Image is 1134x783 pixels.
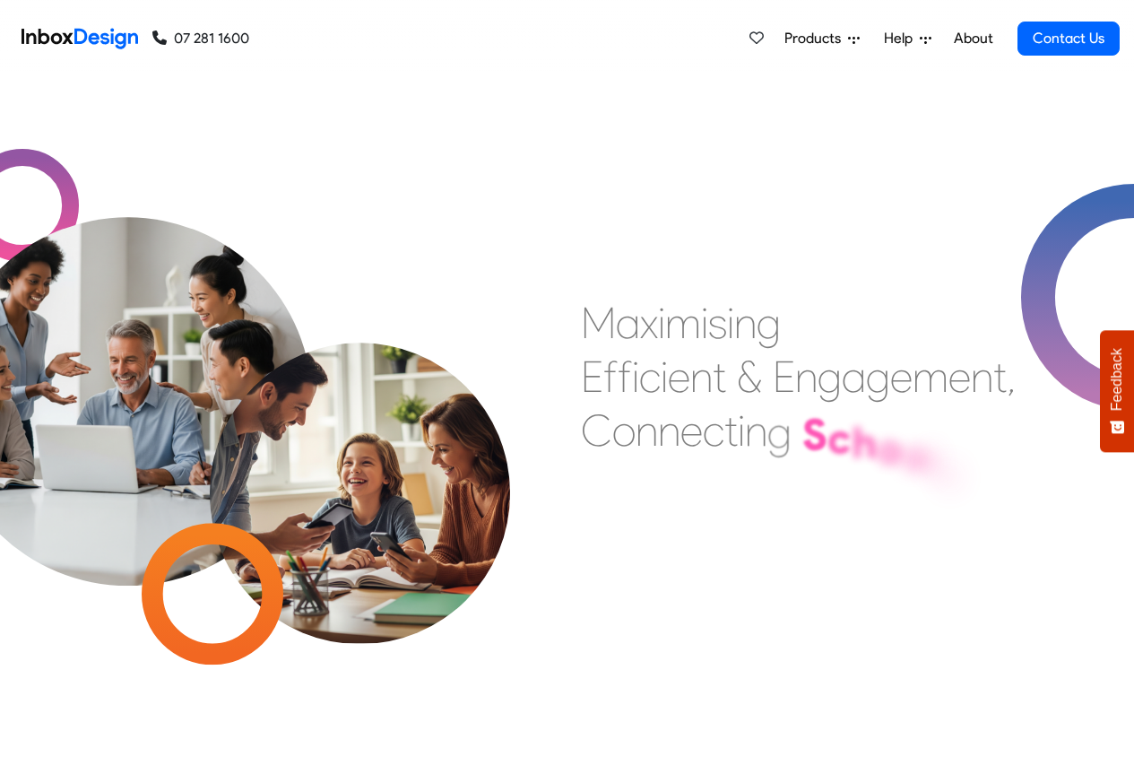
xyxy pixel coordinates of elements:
div: Maximising Efficient & Engagement, Connecting Schools, Families, and Students. [581,296,1016,565]
div: E [581,350,603,404]
div: c [703,404,724,457]
div: l [927,436,939,490]
div: e [668,350,690,404]
div: o [612,404,636,457]
div: t [724,404,738,457]
div: E [773,350,795,404]
div: f [603,350,618,404]
div: n [658,404,680,457]
div: i [738,404,745,457]
div: a [616,296,640,350]
div: n [795,350,818,404]
div: t [713,350,726,404]
div: c [827,411,852,465]
div: g [767,405,792,459]
div: s [708,296,727,350]
div: e [680,404,703,457]
div: i [661,350,668,404]
a: About [948,21,998,57]
div: , [1007,350,1016,404]
div: t [993,350,1007,404]
a: 07 281 1600 [152,28,249,49]
div: h [852,415,877,469]
span: Feedback [1109,348,1125,411]
div: n [636,404,658,457]
div: & [737,350,762,404]
div: g [757,296,781,350]
div: m [913,350,948,404]
div: i [632,350,639,404]
button: Feedback - Show survey [1100,330,1134,452]
div: n [971,350,993,404]
div: S [802,407,827,461]
a: Products [777,21,867,57]
div: M [581,296,616,350]
div: o [877,422,902,475]
div: i [727,296,734,350]
div: c [639,350,661,404]
div: n [690,350,713,404]
div: g [866,350,890,404]
div: e [948,350,971,404]
div: g [818,350,842,404]
div: s [939,445,960,499]
div: a [842,350,866,404]
div: x [640,296,658,350]
img: parents_with_child.png [172,268,548,644]
div: i [701,296,708,350]
div: e [890,350,913,404]
div: f [618,350,632,404]
span: Products [784,28,848,49]
div: o [902,428,927,482]
div: , [960,455,973,509]
div: m [665,296,701,350]
div: i [658,296,665,350]
div: n [734,296,757,350]
span: Help [884,28,920,49]
div: n [745,404,767,457]
div: C [581,404,612,457]
a: Help [877,21,939,57]
a: Contact Us [1017,22,1120,56]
